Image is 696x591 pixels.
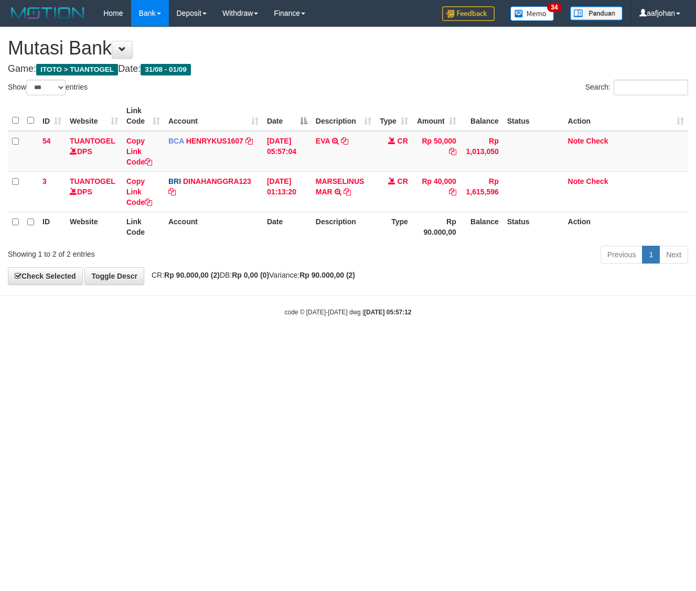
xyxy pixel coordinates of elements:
[168,177,181,185] span: BRI
[503,101,564,131] th: Status
[42,177,47,185] span: 3
[126,177,152,206] a: Copy Link Code
[564,101,688,131] th: Action: activate to sort column ascending
[122,101,164,131] th: Link Code: activate to sort column ascending
[141,64,191,75] span: 31/08 - 01/09
[168,188,176,196] a: Copy DINAHANGGRA123 to clipboard
[586,177,608,185] a: Check
[263,101,312,131] th: Date: activate to sort column descending
[186,137,243,145] a: HENRYKUS1607
[461,101,503,131] th: Balance
[586,137,608,145] a: Check
[614,80,688,95] input: Search:
[122,212,164,242] th: Link Code
[146,271,355,279] span: CR: DB: Variance:
[601,246,643,264] a: Previous
[312,212,376,242] th: Description
[232,271,269,279] strong: Rp 0,00 (0)
[299,271,355,279] strong: Rp 90.000,00 (2)
[263,171,312,212] td: [DATE] 01:13:20
[245,137,253,145] a: Copy HENRYKUS1607 to clipboard
[70,177,115,185] a: TUANTOGEL
[564,212,688,242] th: Action
[503,212,564,242] th: Status
[126,137,152,166] a: Copy Link Code
[461,212,503,242] th: Balance
[70,137,115,145] a: TUANTOGEL
[344,188,351,196] a: Copy MARSELINUS MAR to clipboard
[585,80,688,95] label: Search:
[642,246,660,264] a: 1
[8,267,83,285] a: Check Selected
[316,137,330,145] a: EVA
[449,147,456,156] a: Copy Rp 50,000 to clipboard
[285,309,412,316] small: code © [DATE]-[DATE] dwg |
[263,212,312,242] th: Date
[164,271,220,279] strong: Rp 90.000,00 (2)
[442,6,495,21] img: Feedback.jpg
[376,101,412,131] th: Type: activate to sort column ascending
[659,246,688,264] a: Next
[38,212,66,242] th: ID
[398,177,408,185] span: CR
[38,101,66,131] th: ID: activate to sort column ascending
[26,80,66,95] select: Showentries
[461,131,503,172] td: Rp 1,013,050
[510,6,554,21] img: Button%20Memo.svg
[412,171,461,212] td: Rp 40,000
[164,212,263,242] th: Account
[36,64,118,75] span: ITOTO > TUANTOGEL
[449,188,456,196] a: Copy Rp 40,000 to clipboard
[412,101,461,131] th: Amount: activate to sort column ascending
[341,137,348,145] a: Copy EVA to clipboard
[312,101,376,131] th: Description: activate to sort column ascending
[66,171,122,212] td: DPS
[84,267,144,285] a: Toggle Descr
[412,131,461,172] td: Rp 50,000
[461,171,503,212] td: Rp 1,615,596
[568,137,584,145] a: Note
[66,212,122,242] th: Website
[183,177,251,185] a: DINAHANGGRA123
[568,177,584,185] a: Note
[316,177,365,196] a: MARSELINUS MAR
[412,212,461,242] th: Rp 90.000,00
[398,137,408,145] span: CR
[42,137,51,145] span: 54
[547,3,561,12] span: 34
[164,101,263,131] th: Account: activate to sort column ascending
[8,5,88,21] img: MOTION_logo.png
[8,38,688,59] h1: Mutasi Bank
[168,137,184,145] span: BCA
[376,212,412,242] th: Type
[8,64,688,74] h4: Game: Date:
[364,309,411,316] strong: [DATE] 05:57:12
[8,80,88,95] label: Show entries
[263,131,312,172] td: [DATE] 05:57:04
[66,101,122,131] th: Website: activate to sort column ascending
[66,131,122,172] td: DPS
[8,245,282,259] div: Showing 1 to 2 of 2 entries
[570,6,623,20] img: panduan.png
